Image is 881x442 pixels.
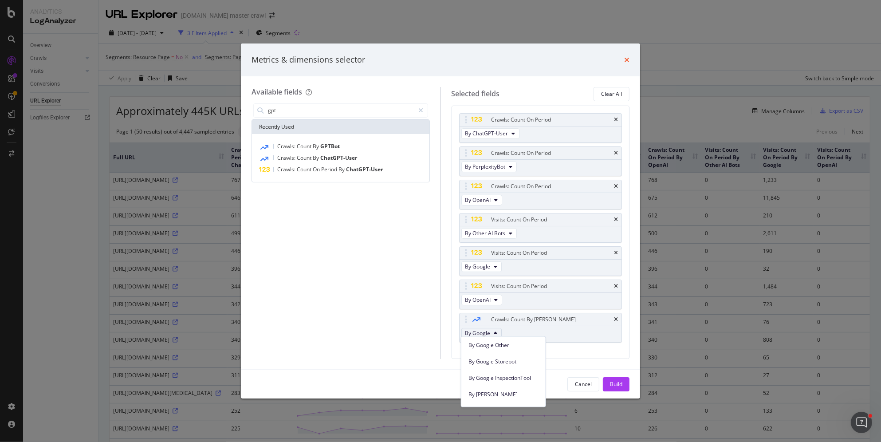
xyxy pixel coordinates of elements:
[465,130,508,137] span: By ChatGPT-User
[320,142,340,150] span: GPTBot
[338,166,346,173] span: By
[459,113,622,143] div: Crawls: Count On PeriodtimesBy ChatGPT-User
[492,115,551,124] div: Crawls: Count On Period
[468,374,539,382] span: By Google InspectionTool
[313,142,320,150] span: By
[297,154,313,162] span: Count
[313,154,320,162] span: By
[461,228,517,239] button: By Other AI Bots
[614,117,618,122] div: times
[614,317,618,322] div: times
[267,104,415,117] input: Search by field name
[614,250,618,256] div: times
[297,142,313,150] span: Count
[614,184,618,189] div: times
[277,142,297,150] span: Crawls:
[277,166,297,173] span: Crawls:
[575,380,592,388] div: Cancel
[465,329,491,337] span: By Google
[492,215,547,224] div: Visits: Count On Period
[461,162,517,172] button: By PerplexityBot
[468,341,539,349] span: By Google Other
[610,380,622,388] div: Build
[459,180,622,209] div: Crawls: Count On PeriodtimesBy OpenAI
[468,358,539,366] span: By Google Storebot
[459,146,622,176] div: Crawls: Count On PeriodtimesBy PerplexityBot
[492,315,576,324] div: Crawls: Count By [PERSON_NAME]
[459,280,622,309] div: Visits: Count On PeriodtimesBy OpenAI
[252,120,429,134] div: Recently Used
[492,182,551,191] div: Crawls: Count On Period
[465,263,491,270] span: By Google
[461,328,502,339] button: By Google
[594,87,629,101] button: Clear All
[459,246,622,276] div: Visits: Count On PeriodtimesBy Google
[461,128,519,139] button: By ChatGPT-User
[614,150,618,156] div: times
[614,217,618,222] div: times
[468,391,539,399] span: By Bing
[465,296,491,304] span: By OpenAI
[601,90,622,98] div: Clear All
[465,229,506,237] span: By Other AI Bots
[603,377,629,391] button: Build
[297,166,313,173] span: Count
[624,54,629,66] div: times
[320,154,357,162] span: ChatGPT-User
[461,295,502,305] button: By OpenAI
[461,261,502,272] button: By Google
[321,166,338,173] span: Period
[252,54,365,66] div: Metrics & dimensions selector
[851,412,872,433] iframe: Intercom live chat
[492,249,547,257] div: Visits: Count On Period
[492,282,547,291] div: Visits: Count On Period
[277,154,297,162] span: Crawls:
[492,149,551,158] div: Crawls: Count On Period
[252,87,302,97] div: Available fields
[459,213,622,243] div: Visits: Count On PeriodtimesBy Other AI Bots
[313,166,321,173] span: On
[567,377,599,391] button: Cancel
[465,196,491,204] span: By OpenAI
[241,43,640,399] div: modal
[346,166,383,173] span: ChatGPT-User
[459,313,622,343] div: Crawls: Count By [PERSON_NAME]timesBy Google
[465,163,506,170] span: By PerplexityBot
[452,89,500,99] div: Selected fields
[461,195,502,205] button: By OpenAI
[614,284,618,289] div: times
